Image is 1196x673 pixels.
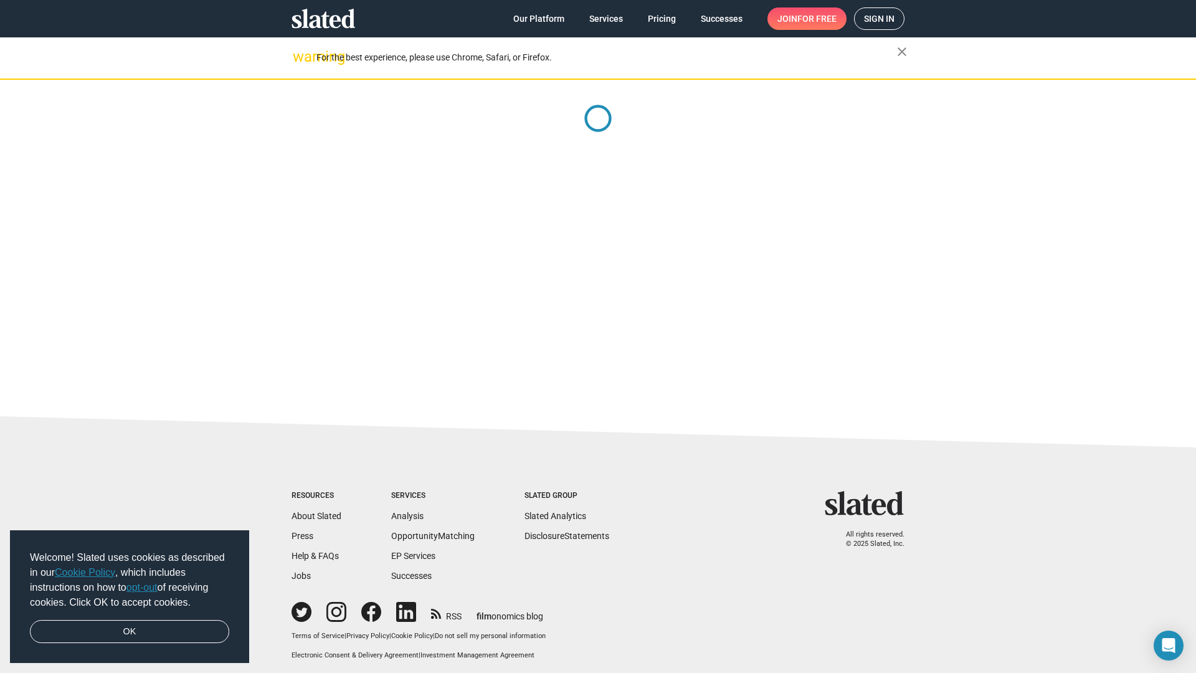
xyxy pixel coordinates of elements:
[55,567,115,578] a: Cookie Policy
[777,7,837,30] span: Join
[391,491,475,501] div: Services
[579,7,633,30] a: Services
[477,601,543,623] a: filmonomics blog
[433,632,435,640] span: |
[316,49,897,66] div: For the best experience, please use Chrome, Safari, or Firefox.
[292,571,311,581] a: Jobs
[292,531,313,541] a: Press
[864,8,895,29] span: Sign in
[30,550,229,610] span: Welcome! Slated uses cookies as described in our , which includes instructions on how to of recei...
[10,530,249,664] div: cookieconsent
[292,491,341,501] div: Resources
[513,7,564,30] span: Our Platform
[435,632,546,641] button: Do not sell my personal information
[292,551,339,561] a: Help & FAQs
[648,7,676,30] span: Pricing
[391,511,424,521] a: Analysis
[126,582,158,593] a: opt-out
[30,620,229,644] a: dismiss cookie message
[391,632,433,640] a: Cookie Policy
[292,632,344,640] a: Terms of Service
[346,632,389,640] a: Privacy Policy
[420,651,534,659] a: Investment Management Agreement
[391,551,435,561] a: EP Services
[1154,631,1184,661] div: Open Intercom Messenger
[503,7,574,30] a: Our Platform
[691,7,752,30] a: Successes
[701,7,743,30] span: Successes
[477,611,491,621] span: film
[524,511,586,521] a: Slated Analytics
[344,632,346,640] span: |
[293,49,308,64] mat-icon: warning
[854,7,904,30] a: Sign in
[797,7,837,30] span: for free
[391,571,432,581] a: Successes
[895,44,909,59] mat-icon: close
[767,7,847,30] a: Joinfor free
[524,531,609,541] a: DisclosureStatements
[524,491,609,501] div: Slated Group
[292,651,419,659] a: Electronic Consent & Delivery Agreement
[419,651,420,659] span: |
[391,531,475,541] a: OpportunityMatching
[833,530,904,548] p: All rights reserved. © 2025 Slated, Inc.
[292,511,341,521] a: About Slated
[389,632,391,640] span: |
[431,603,462,623] a: RSS
[638,7,686,30] a: Pricing
[589,7,623,30] span: Services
